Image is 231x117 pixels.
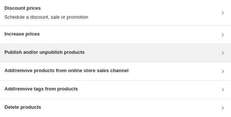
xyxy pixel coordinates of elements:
[4,30,40,38] h3: Increase prices
[4,4,88,12] h3: Discount prices
[4,13,88,21] p: Schedule a discount, sale or promotion
[4,85,78,93] h3: Add/remove tags from products
[4,49,85,56] h3: Publish and/or unpublish products
[4,67,129,74] h3: Add/remove products from online store sales channel
[4,104,41,111] h3: Delete products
